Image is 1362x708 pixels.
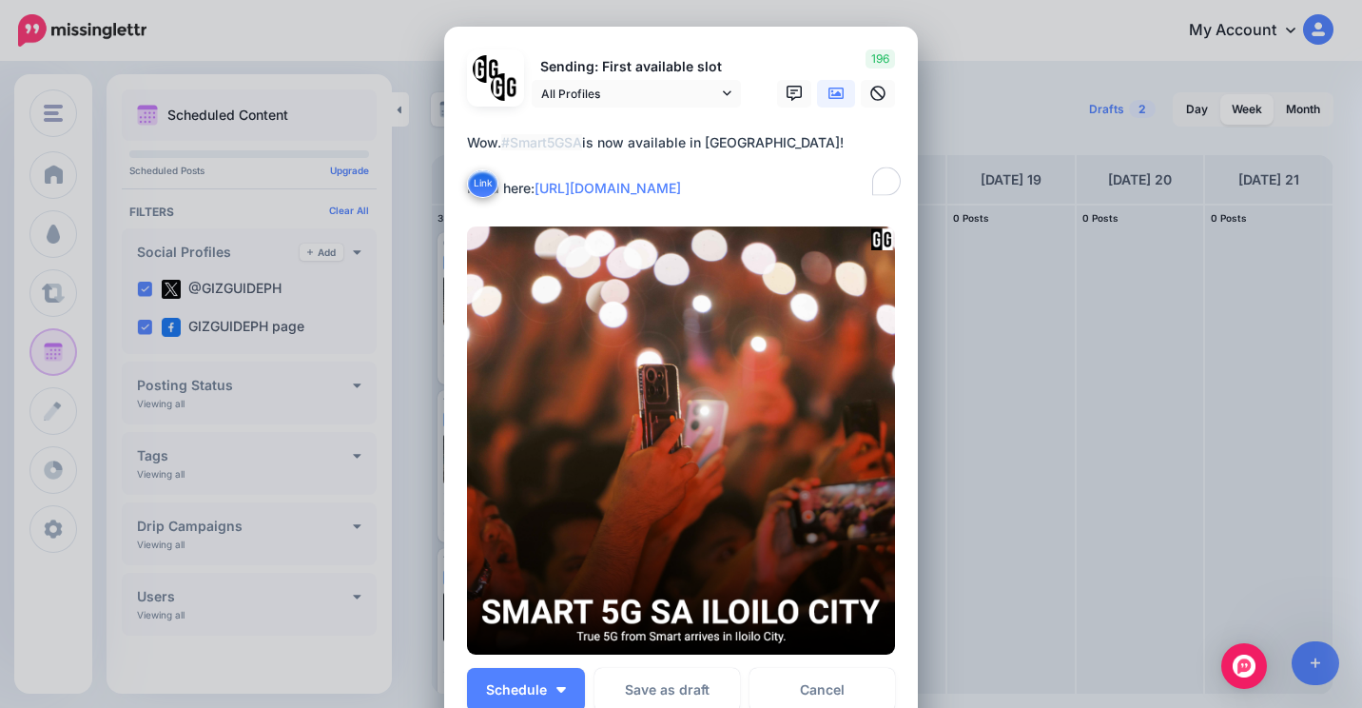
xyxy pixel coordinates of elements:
[532,56,741,78] p: Sending: First available slot
[1221,643,1267,689] div: Open Intercom Messenger
[532,80,741,108] a: All Profiles
[491,73,518,101] img: JT5sWCfR-79925.png
[473,55,500,83] img: 353459792_649996473822713_4483302954317148903_n-bsa138318.png
[467,131,905,200] div: Wow. is now available in [GEOGRAPHIC_DATA]! Read here:
[467,226,895,655] img: K9E26R9PXLZOVHD9CCRV0KHBQBTBDAMN.png
[467,131,905,200] textarea: To enrich screen reader interactions, please activate Accessibility in Grammarly extension settings
[486,683,547,697] span: Schedule
[866,49,895,69] span: 196
[541,84,718,104] span: All Profiles
[556,687,566,693] img: arrow-down-white.png
[467,169,498,198] button: Link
